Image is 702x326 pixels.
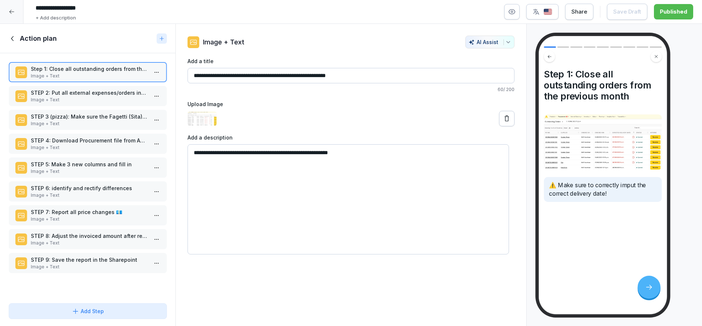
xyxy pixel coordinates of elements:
div: STEP 5: Make 3 new columns and fill inImage + Text [9,157,167,178]
img: us.svg [543,8,552,15]
div: Add Step [72,307,104,315]
p: Image + Text [203,37,244,47]
p: STEP 3 (pizza): Make sure the Fagetti (Sita) is at €0 [31,113,148,120]
button: Published [654,4,693,19]
p: Image + Text [31,192,148,199]
div: STEP 9: Save the report in the SharepointImage + Text [9,253,167,273]
button: Save Draft [607,4,647,20]
div: STEP 2: Put all external expenses/orders into ApicbaseImage + Text [9,86,167,106]
label: Add a description [188,134,514,141]
p: Image + Text [31,240,148,246]
img: t3kjxt9ojdg8w9yvgr6oanff.png [188,112,217,126]
p: STEP 8: Adjust the invoiced amount after receiving creditnotes [31,232,148,240]
div: Share [571,8,587,16]
div: Published [660,8,687,16]
p: ⚠️ Make sure to correctly imput the correct delivery date! [549,181,656,198]
p: STEP 9: Save the report in the Sharepoint [31,256,148,264]
p: 60 / 200 [188,86,514,93]
p: STEP 2: Put all external expenses/orders into Apicbase [31,89,148,97]
div: STEP 3 (pizza): Make sure the Fagetti (Sita) is at €0Image + Text [9,110,167,130]
label: Add a title [188,57,514,65]
h1: Action plan [20,34,57,43]
p: Image + Text [31,97,148,103]
p: STEP 7: Report all price changes 💶 [31,208,148,216]
div: STEP 7: Report all price changes 💶Image + Text [9,205,167,225]
div: STEP 6: identify and rectify differencesImage + Text [9,181,167,202]
p: Image + Text [31,216,148,222]
h4: Step 1: Close all outstanding orders from the previous month [544,69,662,102]
p: Image + Text [31,73,148,79]
button: Share [565,4,593,20]
div: STEP 8: Adjust the invoiced amount after receiving creditnotesImage + Text [9,229,167,249]
div: Step 1: Close all outstanding orders from the previous monthImage + Text [9,62,167,82]
p: STEP 4: Download Procurement file from Apicbase (excel) [31,137,148,144]
div: STEP 4: Download Procurement file from Apicbase (excel)Image + Text [9,134,167,154]
button: AI Assist [465,36,514,48]
p: Step 1: Close all outstanding orders from the previous month [31,65,148,73]
img: Image and Text preview image [544,114,662,170]
p: Image + Text [31,168,148,175]
div: AI Assist [469,39,511,45]
p: STEP 6: identify and rectify differences [31,184,148,192]
label: Upload Image [188,100,514,108]
p: + Add description [36,14,76,22]
div: Save Draft [613,8,641,16]
p: Image + Text [31,144,148,151]
button: Add Step [9,303,167,319]
p: Image + Text [31,264,148,270]
p: Image + Text [31,120,148,127]
p: STEP 5: Make 3 new columns and fill in [31,160,148,168]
